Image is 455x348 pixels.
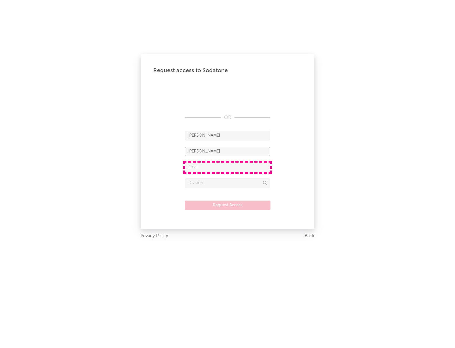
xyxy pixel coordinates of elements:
[185,178,270,188] input: Division
[185,147,270,156] input: Last Name
[185,163,270,172] input: Email
[153,67,302,74] div: Request access to Sodatone
[305,232,314,240] a: Back
[185,131,270,140] input: First Name
[185,114,270,121] div: OR
[185,201,270,210] button: Request Access
[141,232,168,240] a: Privacy Policy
